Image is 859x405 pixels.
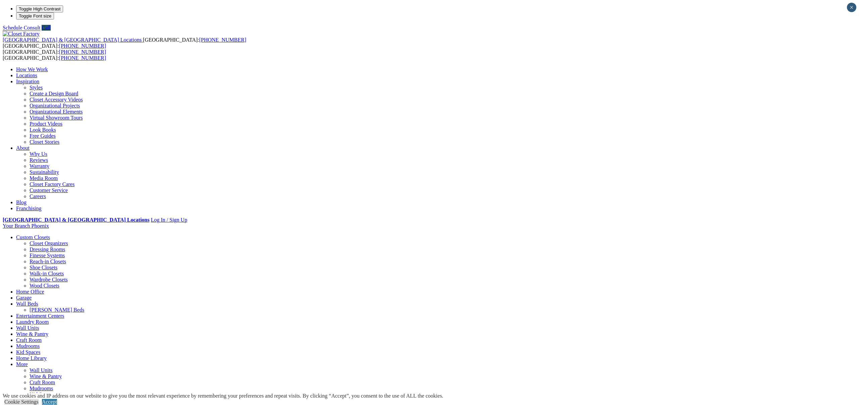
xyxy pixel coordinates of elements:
a: Create a Design Board [30,91,78,96]
a: Wine & Pantry [16,331,48,337]
a: Wardrobe Closets [30,277,68,282]
a: Custom Closets [16,234,50,240]
span: Your Branch [3,223,30,229]
a: Reviews [30,157,48,163]
a: Closet Stories [30,139,59,145]
a: Customer Service [30,187,68,193]
a: Home Office [16,289,44,295]
a: Wall Units [16,325,39,331]
a: Craft Room [16,337,42,343]
button: Close [847,3,856,12]
a: Cookie Settings [4,399,39,405]
a: Wall Units [30,367,52,373]
a: Online and In-Home Design Consultations [30,73,121,78]
img: Closet Factory [3,31,40,37]
a: Your Branch Phoenix [3,223,49,229]
a: Entertainment Centers [16,313,64,319]
a: Reach-in Closets [30,259,66,264]
a: Schedule Consult [3,25,40,31]
a: Media Room [30,175,58,181]
a: Locations [16,73,37,78]
a: Shoe Closets [30,265,57,270]
a: Garage [16,295,32,301]
a: Wood Closets [30,283,59,288]
div: We use cookies and IP address on our website to give you the most relevant experience by remember... [3,393,443,399]
a: Closet Organizers [30,240,68,246]
span: [GEOGRAPHIC_DATA] & [GEOGRAPHIC_DATA] Locations [3,37,142,43]
a: Walk-in Closets [30,271,64,276]
a: Log In / Sign Up [151,217,187,223]
a: Franchising [16,206,42,211]
a: Closet Accessory Videos [30,97,83,102]
a: [PHONE_NUMBER] [199,37,246,43]
a: Wall Beds [16,301,38,307]
span: Phoenix [31,223,49,229]
a: [GEOGRAPHIC_DATA] & [GEOGRAPHIC_DATA] Locations [3,217,149,223]
button: Toggle High Contrast [16,5,63,12]
a: Call [42,25,51,31]
a: Laundry Room [16,319,49,325]
a: Kid Spaces [30,392,54,397]
a: Sustainability [30,169,59,175]
a: Product Videos [30,121,62,127]
a: Wine & Pantry [30,373,62,379]
a: [PHONE_NUMBER] [59,49,106,55]
a: [PERSON_NAME] Beds [30,307,84,313]
span: [GEOGRAPHIC_DATA]: [GEOGRAPHIC_DATA]: [3,49,106,61]
a: Free Guides [30,133,56,139]
a: Mudrooms [30,386,53,391]
a: Home Library [16,355,47,361]
a: Why Us [30,151,47,157]
a: More menu text will display only on big screen [16,361,28,367]
a: About [16,145,30,151]
a: Finesse Systems [30,253,65,258]
a: [GEOGRAPHIC_DATA] & [GEOGRAPHIC_DATA] Locations [3,37,143,43]
a: Inspiration [16,79,39,84]
a: [PHONE_NUMBER] [59,43,106,49]
a: Dressing Rooms [30,246,65,252]
a: Careers [30,193,46,199]
a: Organizational Elements [30,109,83,115]
span: [GEOGRAPHIC_DATA]: [GEOGRAPHIC_DATA]: [3,37,246,49]
a: How We Work [16,66,48,72]
button: Toggle Font size [16,12,54,19]
a: Accept [42,399,57,405]
a: Virtual Showroom Tours [30,115,83,121]
a: Organizational Projects [30,103,80,108]
span: Toggle Font size [19,13,51,18]
span: Toggle High Contrast [19,6,60,11]
a: Styles [30,85,43,90]
a: Mudrooms [16,343,40,349]
a: Craft Room [30,379,55,385]
a: [PHONE_NUMBER] [59,55,106,61]
a: Blog [16,199,27,205]
a: Look Books [30,127,56,133]
a: Kid Spaces [16,349,40,355]
a: Closet Factory Cares [30,181,74,187]
a: Warranty [30,163,49,169]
